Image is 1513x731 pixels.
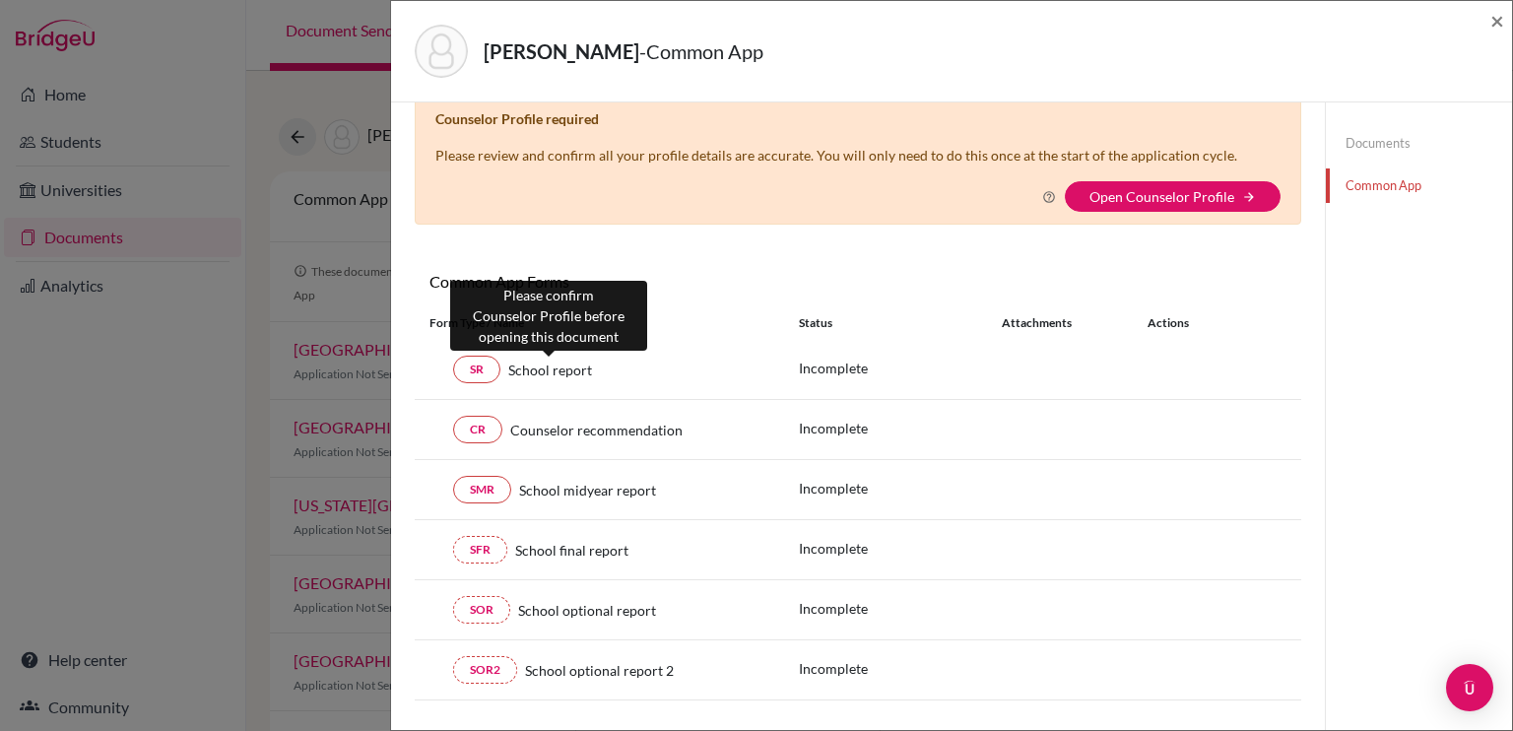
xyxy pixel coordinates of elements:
a: SMR [453,476,511,503]
button: Close [1490,9,1504,33]
a: SOR2 [453,656,517,684]
p: Incomplete [799,358,1002,378]
a: Common App [1326,168,1512,203]
span: School report [508,360,592,380]
b: Counselor Profile required [435,110,599,127]
button: Open Counselor Profilearrow_forward [1065,181,1281,212]
span: School midyear report [519,480,656,500]
div: Please confirm Counselor Profile before opening this document [450,281,647,351]
div: Attachments [1002,314,1124,332]
span: - Common App [639,39,763,63]
p: Incomplete [799,418,1002,438]
div: Open Intercom Messenger [1446,664,1493,711]
span: School optional report 2 [525,660,674,681]
a: SFR [453,536,507,564]
i: arrow_forward [1242,190,1256,204]
a: SOR [453,596,510,624]
div: Status [799,314,1002,332]
a: Documents [1326,126,1512,161]
strong: [PERSON_NAME] [484,39,639,63]
span: × [1490,6,1504,34]
div: Form Type / Name [415,314,784,332]
p: Incomplete [799,538,1002,559]
a: CR [453,416,502,443]
a: SR [453,356,500,383]
span: Counselor recommendation [510,420,683,440]
h6: Common App Forms [415,272,858,291]
span: School final report [515,540,628,561]
p: Incomplete [799,598,1002,619]
p: Please review and confirm all your profile details are accurate. You will only need to do this on... [435,145,1237,166]
span: School optional report [518,600,656,621]
div: Actions [1124,314,1246,332]
p: Incomplete [799,658,1002,679]
a: Open Counselor Profile [1089,188,1234,205]
p: Incomplete [799,478,1002,498]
